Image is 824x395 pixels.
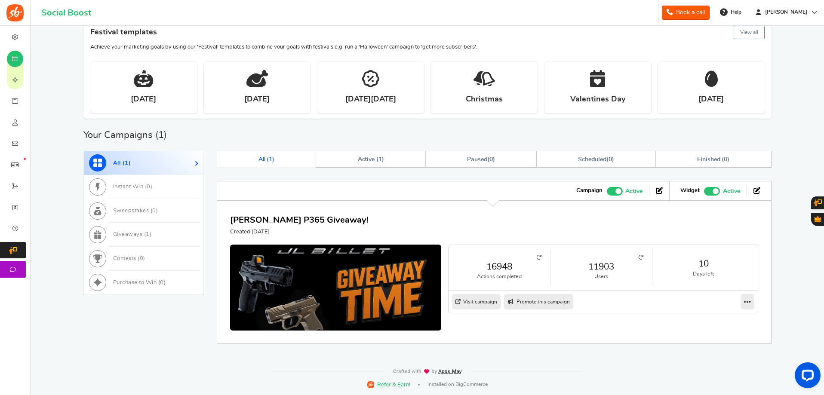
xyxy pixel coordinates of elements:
li: Widget activated [674,186,747,196]
a: Promote this campaign [504,294,573,309]
span: Paused [467,156,487,162]
span: Gratisfaction [815,216,821,222]
span: Finished ( ) [697,156,729,162]
strong: Campaign [576,187,603,195]
span: 1 [125,160,129,166]
span: Active [625,187,643,196]
span: Instant Win ( ) [113,184,153,190]
span: 0 [724,156,727,162]
a: Visit campaign [452,294,501,309]
h1: Social Boost [41,8,91,18]
span: Active [723,187,740,196]
span: Active ( ) [358,156,384,162]
span: ( ) [578,156,614,162]
strong: [DATE][DATE] [345,94,396,105]
a: [PERSON_NAME] P365 Giveaway! [230,216,369,224]
strong: [DATE] [244,94,270,105]
span: Purchase to Win ( ) [113,280,166,285]
iframe: LiveChat chat widget [788,359,824,395]
span: Help [729,9,741,16]
span: ( ) [467,156,495,162]
span: 0 [160,280,164,285]
img: Social Boost [6,4,24,21]
span: 1 [378,156,382,162]
span: Sweepstakes ( ) [113,208,158,214]
span: Scheduled [578,156,606,162]
p: Achieve your marketing goals by using our 'Festival' templates to combine your goals with festiva... [90,43,765,51]
button: View all [734,26,765,39]
strong: Valentines Day [570,94,625,105]
li: 10 [652,249,754,286]
a: Refer & Earn! [367,380,410,389]
span: 0 [489,156,493,162]
a: 16948 [457,260,541,273]
small: Actions completed [457,273,541,280]
strong: [DATE] [698,94,724,105]
button: Gratisfaction [811,213,824,226]
h4: Festival templates [90,24,765,41]
span: All ( ) [113,160,131,166]
span: 0 [609,156,612,162]
strong: [DATE] [131,94,156,105]
span: 1 [146,232,150,237]
span: 0 [140,256,144,261]
small: Days left [661,270,746,278]
small: Users [559,273,643,280]
a: Help [716,5,746,19]
em: New [24,158,26,160]
strong: Christmas [466,94,503,105]
span: Giveaways ( ) [113,232,152,237]
span: Installed on BigCommerce [427,381,488,388]
a: 11903 [559,260,643,273]
strong: Widget [680,187,700,195]
span: 0 [152,208,156,214]
span: All ( ) [258,156,275,162]
h2: Your Campaigns ( ) [83,131,167,139]
span: 1 [158,130,164,140]
p: Created [DATE] [230,228,369,236]
span: 1 [269,156,272,162]
img: img-footer.webp [393,369,462,374]
span: [PERSON_NAME] [762,9,811,16]
span: 0 [147,184,151,190]
span: Contests ( ) [113,256,145,261]
a: Book a call [662,6,710,20]
span: | [418,384,420,386]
